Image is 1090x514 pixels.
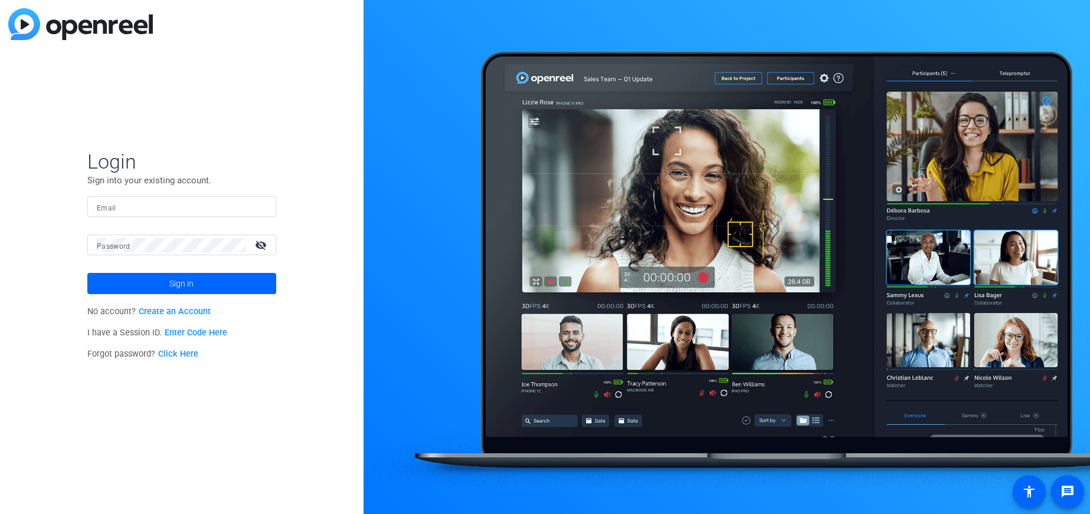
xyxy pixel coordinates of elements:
span: Sign in [169,269,194,298]
a: Create an Account [139,307,211,317]
span: I have a Session ID. [87,328,227,338]
mat-label: Password [97,242,130,251]
span: No account? [87,307,211,317]
mat-icon: message [1060,485,1075,499]
mat-icon: visibility_off [248,236,276,253]
a: Enter Code Here [165,328,227,338]
span: Login [87,149,276,174]
a: Click Here [158,349,198,359]
mat-icon: accessibility [1022,485,1036,499]
span: Forgot password? [87,349,198,359]
p: Sign into your existing account. [87,174,276,187]
mat-label: Email [97,204,116,212]
button: Sign in [87,273,276,294]
img: blue-gradient.svg [8,8,153,40]
input: Enter Email Address [97,200,267,214]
